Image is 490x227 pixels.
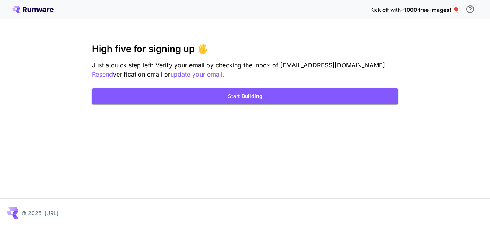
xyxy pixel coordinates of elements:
button: update your email. [170,70,224,79]
p: © 2025, [URL] [21,209,59,217]
span: verification email or [113,70,170,78]
h3: High five for signing up 🖐️ [92,44,398,54]
button: Start Building [92,88,398,104]
span: Just a quick step left: Verify your email by checking the inbox of [EMAIL_ADDRESS][DOMAIN_NAME] [92,61,385,69]
span: Kick off with [370,7,401,13]
button: Resend [92,70,113,79]
button: In order to qualify for free credit, you need to sign up with a business email address and click ... [462,2,478,17]
span: ~1000 free images! 🎈 [401,7,459,13]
